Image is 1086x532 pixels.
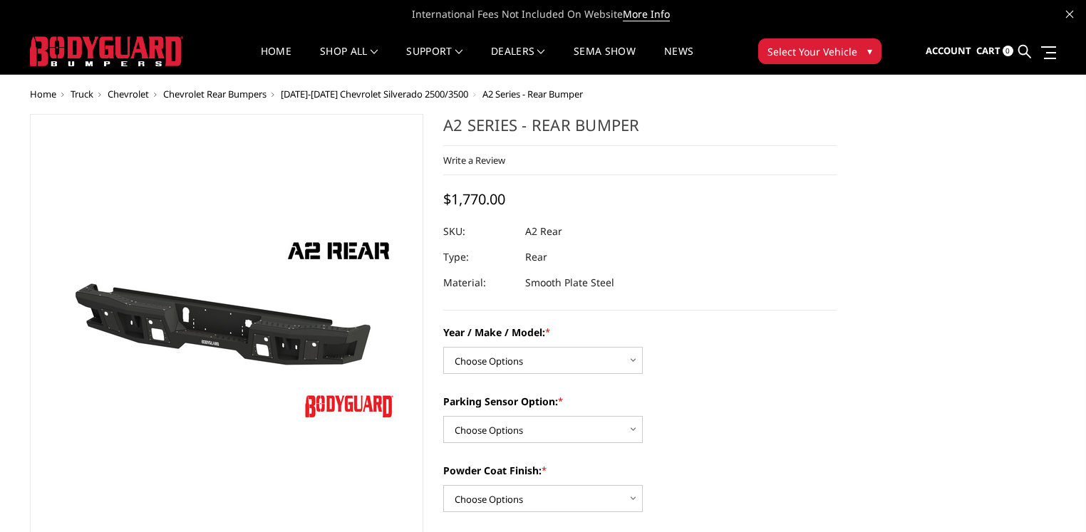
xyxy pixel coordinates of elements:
a: Home [30,88,56,100]
span: Account [926,44,971,57]
span: $1,770.00 [443,189,505,209]
dt: Type: [443,244,514,270]
span: ▾ [867,43,872,58]
a: Account [926,32,971,71]
dt: SKU: [443,219,514,244]
a: Chevrolet Rear Bumpers [163,88,267,100]
a: Dealers [491,46,545,74]
img: A2 Series - Rear Bumper [48,228,405,428]
a: Cart 0 [976,32,1013,71]
dd: Smooth Plate Steel [525,270,614,296]
a: SEMA Show [574,46,636,74]
a: Chevrolet [108,88,149,100]
a: Home [261,46,291,74]
a: shop all [320,46,378,74]
a: Support [406,46,462,74]
span: Select Your Vehicle [767,44,857,59]
a: Write a Review [443,154,505,167]
label: Powder Coat Finish: [443,463,837,478]
h1: A2 Series - Rear Bumper [443,114,837,146]
label: Parking Sensor Option: [443,394,837,409]
img: BODYGUARD BUMPERS [30,36,183,66]
a: News [664,46,693,74]
dt: Material: [443,270,514,296]
span: A2 Series - Rear Bumper [482,88,583,100]
label: Year / Make / Model: [443,325,837,340]
dd: A2 Rear [525,219,562,244]
button: Select Your Vehicle [758,38,881,64]
a: Truck [71,88,93,100]
a: More Info [623,7,670,21]
span: 0 [1003,46,1013,56]
dd: Rear [525,244,547,270]
a: [DATE]-[DATE] Chevrolet Silverado 2500/3500 [281,88,468,100]
span: Cart [976,44,1000,57]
